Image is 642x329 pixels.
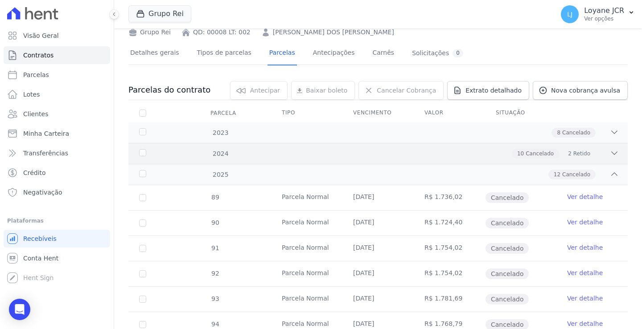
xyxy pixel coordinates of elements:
[4,249,110,267] a: Conta Hent
[4,144,110,162] a: Transferências
[342,236,414,261] td: [DATE]
[139,245,146,252] input: Só é possível selecionar pagamentos em aberto
[23,149,68,158] span: Transferências
[584,6,624,15] p: Loyane JCR
[267,42,297,65] a: Parcelas
[414,287,485,312] td: R$ 1.781,69
[526,150,554,158] span: Cancelado
[517,150,524,158] span: 10
[567,218,603,227] a: Ver detalhe
[128,42,181,65] a: Detalhes gerais
[584,15,624,22] p: Ver opções
[342,287,414,312] td: [DATE]
[342,185,414,210] td: [DATE]
[414,236,485,261] td: R$ 1.754,02
[453,49,463,57] div: 0
[465,86,522,95] span: Extrato detalhado
[342,261,414,286] td: [DATE]
[210,219,219,226] span: 90
[7,215,107,226] div: Plataformas
[23,168,46,177] span: Crédito
[4,85,110,103] a: Lotes
[271,261,342,286] td: Parcela Normal
[4,105,110,123] a: Clientes
[200,104,247,122] div: Parcela
[562,171,590,179] span: Cancelado
[4,125,110,142] a: Minha Carteira
[128,5,191,22] button: Grupo Rei
[557,129,560,137] span: 8
[485,104,556,122] th: Situação
[193,28,251,37] a: QD: 00008 LT: 002
[4,230,110,248] a: Recebíveis
[271,236,342,261] td: Parcela Normal
[567,243,603,252] a: Ver detalhe
[139,194,146,201] input: Só é possível selecionar pagamentos em aberto
[139,270,146,277] input: Só é possível selecionar pagamentos em aberto
[23,90,40,99] span: Lotes
[139,296,146,303] input: Só é possível selecionar pagamentos em aberto
[412,49,463,57] div: Solicitações
[486,192,529,203] span: Cancelado
[486,243,529,254] span: Cancelado
[210,194,219,201] span: 89
[128,85,210,95] h3: Parcelas do contrato
[9,299,30,320] div: Open Intercom Messenger
[562,129,590,137] span: Cancelado
[4,27,110,45] a: Visão Geral
[23,254,58,263] span: Conta Hent
[567,268,603,277] a: Ver detalhe
[271,104,342,122] th: Tipo
[533,81,628,100] a: Nova cobrança avulsa
[271,287,342,312] td: Parcela Normal
[573,150,590,158] span: Retido
[273,28,394,37] a: [PERSON_NAME] DOS [PERSON_NAME]
[370,42,396,65] a: Carnês
[139,321,146,328] input: Só é possível selecionar pagamentos em aberto
[271,185,342,210] td: Parcela Normal
[4,183,110,201] a: Negativação
[195,42,253,65] a: Tipos de parcelas
[567,319,603,328] a: Ver detalhe
[23,70,49,79] span: Parcelas
[210,321,219,328] span: 94
[568,150,572,158] span: 2
[4,164,110,182] a: Crédito
[23,110,48,118] span: Clientes
[23,51,53,60] span: Contratos
[486,268,529,279] span: Cancelado
[271,211,342,236] td: Parcela Normal
[447,81,529,100] a: Extrato detalhado
[23,31,59,40] span: Visão Geral
[414,104,485,122] th: Valor
[414,185,485,210] td: R$ 1.736,02
[551,86,620,95] span: Nova cobrança avulsa
[23,129,69,138] span: Minha Carteira
[128,28,171,37] div: Grupo Rei
[23,234,57,243] span: Recebíveis
[414,261,485,286] td: R$ 1.754,02
[486,294,529,305] span: Cancelado
[342,104,414,122] th: Vencimento
[567,294,603,303] a: Ver detalhe
[210,244,219,252] span: 91
[210,270,219,277] span: 92
[410,42,465,65] a: Solicitações0
[554,2,642,27] button: LJ Loyane JCR Ver opções
[567,192,603,201] a: Ver detalhe
[414,211,485,236] td: R$ 1.724,40
[210,295,219,302] span: 93
[342,211,414,236] td: [DATE]
[567,11,572,17] span: LJ
[139,219,146,227] input: Só é possível selecionar pagamentos em aberto
[486,218,529,228] span: Cancelado
[311,42,357,65] a: Antecipações
[4,66,110,84] a: Parcelas
[554,171,560,179] span: 12
[4,46,110,64] a: Contratos
[23,188,62,197] span: Negativação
